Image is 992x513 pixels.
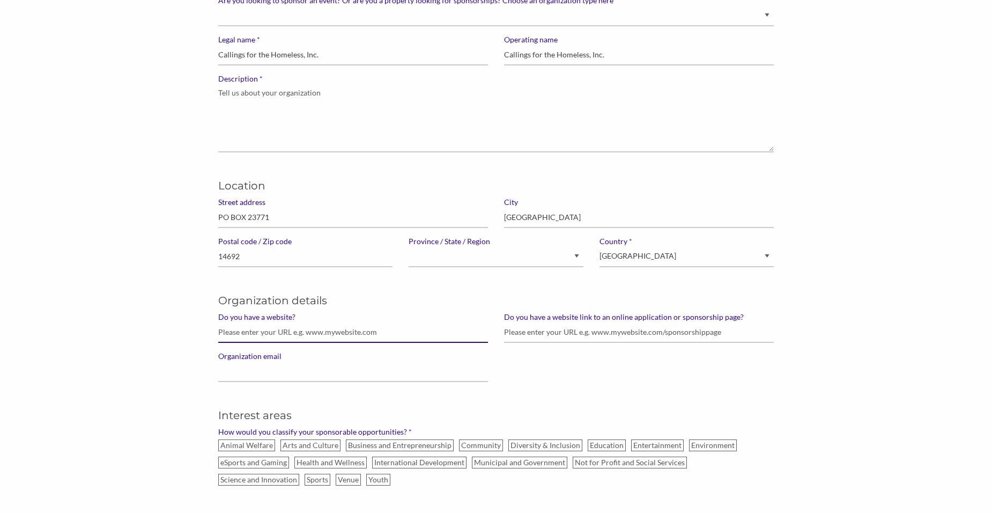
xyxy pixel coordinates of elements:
label: Business and Entrepreneurship [346,439,454,451]
input: Please enter your URL e.g. www.mywebsite.com [218,322,488,343]
input: Please enter your URL e.g. www.mywebsite.com/sponsorshippage [504,322,774,343]
label: Country [599,237,774,246]
h5: Location [218,178,774,193]
label: City [504,197,774,207]
label: Diversity & Inclusion [508,439,582,451]
label: International Development [372,457,467,468]
label: Operating name [504,35,774,45]
h5: Interest areas [218,408,774,423]
label: Do you have a website? [218,312,488,322]
label: Sports [305,474,330,486]
input: Enter your organization legal name (for content creators, enter your legal name) [218,45,488,65]
label: How would you classify your sponsorable opportunities? * [218,427,774,437]
label: Animal Welfare [218,439,275,451]
label: Legal name [218,35,488,45]
label: eSports and Gaming [218,457,289,468]
label: Postal code / Zip code [218,237,393,246]
label: Education [588,439,626,451]
label: Science and Innovation [218,474,299,486]
label: Community [459,439,503,451]
label: Municipal and Government [472,457,567,468]
label: Not for Profit and Social Services [573,457,687,468]
label: Organization email [218,351,488,361]
label: Youth [366,474,390,486]
label: Province / State / Region [409,237,583,246]
label: Environment [689,439,737,451]
label: Health and Wellness [294,457,367,468]
label: Street address [218,197,488,207]
label: Description [218,74,774,84]
label: Arts and Culture [280,439,340,451]
h5: Organization details [218,293,774,308]
label: Do you have a website link to an online application or sponsorship page? [504,312,774,322]
label: Entertainment [631,439,684,451]
label: Venue [336,474,361,486]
